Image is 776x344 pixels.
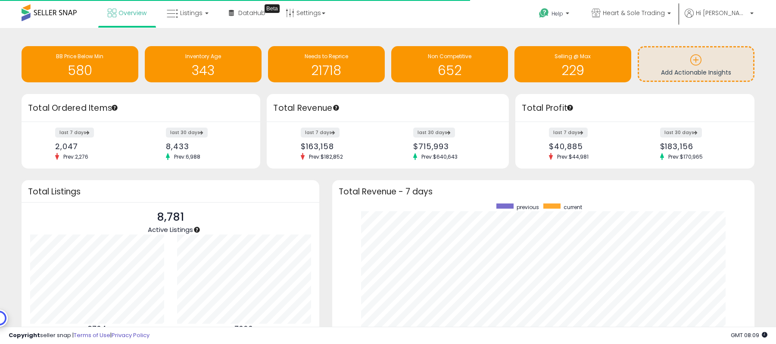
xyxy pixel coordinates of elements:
[339,188,748,195] h3: Total Revenue - 7 days
[234,324,253,334] b: 7606
[28,102,254,114] h3: Total Ordered Items
[660,128,702,138] label: last 30 days
[112,331,150,339] a: Privacy Policy
[553,153,593,160] span: Prev: $44,981
[332,104,340,112] div: Tooltip anchor
[305,153,347,160] span: Prev: $182,852
[391,46,508,82] a: Non Competitive 652
[549,142,628,151] div: $40,885
[22,46,138,82] a: BB Price Below Min 580
[166,128,208,138] label: last 30 days
[55,142,134,151] div: 2,047
[301,128,340,138] label: last 7 days
[413,128,455,138] label: last 30 days
[26,63,134,78] h1: 580
[549,128,588,138] label: last 7 days
[566,104,574,112] div: Tooltip anchor
[517,203,539,211] span: previous
[111,104,118,112] div: Tooltip anchor
[522,102,748,114] h3: Total Profit
[532,1,578,28] a: Help
[268,46,385,82] a: Needs to Reprice 21718
[305,53,348,60] span: Needs to Reprice
[265,4,280,13] div: Tooltip anchor
[180,9,203,17] span: Listings
[149,63,257,78] h1: 343
[55,128,94,138] label: last 7 days
[428,53,471,60] span: Non Competitive
[272,63,380,78] h1: 21718
[552,10,563,17] span: Help
[519,63,627,78] h1: 229
[603,9,665,17] span: Heart & Sole Trading
[685,9,754,28] a: Hi [PERSON_NAME]
[185,53,221,60] span: Inventory Age
[661,68,731,77] span: Add Actionable Insights
[731,331,767,339] span: 2025-08-18 08:09 GMT
[564,203,582,211] span: current
[639,47,753,81] a: Add Actionable Insights
[170,153,205,160] span: Prev: 6,988
[514,46,631,82] a: Selling @ Max 229
[56,53,103,60] span: BB Price Below Min
[660,142,739,151] div: $183,156
[301,142,381,151] div: $163,158
[148,225,193,234] span: Active Listings
[118,9,146,17] span: Overview
[148,209,193,225] p: 8,781
[555,53,591,60] span: Selling @ Max
[273,102,502,114] h3: Total Revenue
[396,63,504,78] h1: 652
[413,142,494,151] div: $715,993
[145,46,262,82] a: Inventory Age 343
[9,331,150,340] div: seller snap | |
[28,188,313,195] h3: Total Listings
[238,9,265,17] span: DataHub
[417,153,462,160] span: Prev: $640,643
[74,331,110,339] a: Terms of Use
[193,226,201,234] div: Tooltip anchor
[9,331,40,339] strong: Copyright
[166,142,245,151] div: 8,433
[539,8,549,19] i: Get Help
[87,324,106,334] b: 8764
[59,153,93,160] span: Prev: 2,276
[664,153,707,160] span: Prev: $170,965
[696,9,748,17] span: Hi [PERSON_NAME]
